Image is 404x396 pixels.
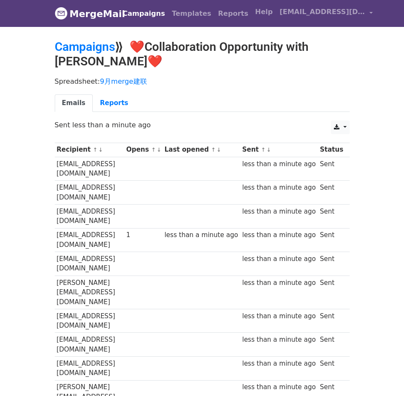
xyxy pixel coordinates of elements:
td: [EMAIL_ADDRESS][DOMAIN_NAME] [55,309,124,333]
a: [EMAIL_ADDRESS][DOMAIN_NAME] [276,3,376,23]
td: Sent [318,181,345,205]
p: Spreadsheet: [55,77,350,86]
th: Opens [124,143,162,157]
a: ↓ [217,147,221,153]
a: 9月merge建联 [100,77,147,85]
td: [EMAIL_ADDRESS][DOMAIN_NAME] [55,181,124,205]
td: [EMAIL_ADDRESS][DOMAIN_NAME] [55,228,124,252]
a: Reports [215,5,252,22]
a: ↑ [151,147,156,153]
a: Reports [93,94,136,112]
td: Sent [318,276,345,309]
span: [EMAIL_ADDRESS][DOMAIN_NAME] [280,7,365,17]
a: ↑ [211,147,216,153]
a: ↓ [156,147,161,153]
td: [EMAIL_ADDRESS][DOMAIN_NAME] [55,252,124,276]
td: [EMAIL_ADDRESS][DOMAIN_NAME] [55,204,124,228]
td: Sent [318,228,345,252]
a: Campaigns [119,5,168,22]
img: MergeMail logo [55,7,68,20]
td: Sent [318,204,345,228]
a: ↓ [266,147,271,153]
div: less than a minute ago [242,254,316,264]
p: Sent less than a minute ago [55,120,350,129]
a: Campaigns [55,40,115,54]
div: less than a minute ago [242,311,316,321]
td: [PERSON_NAME][EMAIL_ADDRESS][DOMAIN_NAME] [55,276,124,309]
td: [EMAIL_ADDRESS][DOMAIN_NAME] [55,157,124,181]
th: Status [318,143,345,157]
div: 1 [126,230,160,240]
div: less than a minute ago [242,382,316,392]
th: Sent [240,143,318,157]
div: less than a minute ago [242,207,316,217]
div: less than a minute ago [242,335,316,345]
div: less than a minute ago [242,183,316,193]
a: Templates [168,5,215,22]
a: ↓ [98,147,103,153]
td: Sent [318,333,345,357]
th: Recipient [55,143,124,157]
td: Sent [318,252,345,276]
a: MergeMail [55,5,112,23]
td: Sent [318,309,345,333]
div: less than a minute ago [242,359,316,369]
div: less than a minute ago [165,230,238,240]
div: less than a minute ago [242,278,316,288]
a: ↑ [261,147,266,153]
div: less than a minute ago [242,230,316,240]
a: ↑ [93,147,97,153]
td: [EMAIL_ADDRESS][DOMAIN_NAME] [55,333,124,357]
th: Last opened [162,143,240,157]
td: Sent [318,357,345,381]
a: Help [252,3,276,21]
h2: ⟫ ❤️Collaboration Opportunity with [PERSON_NAME]❤️ [55,40,350,68]
td: Sent [318,157,345,181]
td: [EMAIL_ADDRESS][DOMAIN_NAME] [55,357,124,381]
div: less than a minute ago [242,159,316,169]
a: Emails [55,94,93,112]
